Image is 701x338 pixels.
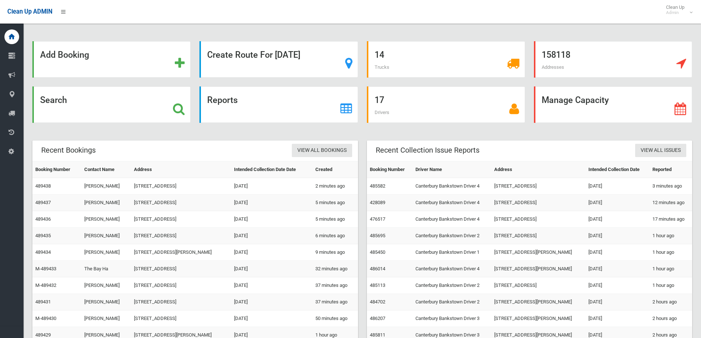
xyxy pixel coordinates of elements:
[375,64,389,70] span: Trucks
[231,178,312,195] td: [DATE]
[649,161,692,178] th: Reported
[81,178,131,195] td: [PERSON_NAME]
[40,95,67,105] strong: Search
[375,95,384,105] strong: 17
[131,211,231,228] td: [STREET_ADDRESS]
[40,50,89,60] strong: Add Booking
[32,41,191,78] a: Add Booking
[413,244,491,261] td: Canterbury Bankstown Driver 1
[312,211,358,228] td: 5 minutes ago
[491,261,585,277] td: [STREET_ADDRESS][PERSON_NAME]
[534,41,692,78] a: 158118 Addresses
[231,277,312,294] td: [DATE]
[413,161,491,178] th: Driver Name
[413,261,491,277] td: Canterbury Bankstown Driver 4
[81,211,131,228] td: [PERSON_NAME]
[370,299,385,305] a: 484702
[649,211,692,228] td: 17 minutes ago
[312,294,358,310] td: 37 minutes ago
[534,86,692,123] a: Manage Capacity
[131,294,231,310] td: [STREET_ADDRESS]
[131,277,231,294] td: [STREET_ADDRESS]
[491,195,585,211] td: [STREET_ADDRESS]
[367,161,413,178] th: Booking Number
[370,332,385,338] a: 485811
[491,244,585,261] td: [STREET_ADDRESS][PERSON_NAME]
[35,233,51,238] a: 489435
[585,178,649,195] td: [DATE]
[35,299,51,305] a: 489431
[542,95,609,105] strong: Manage Capacity
[649,228,692,244] td: 1 hour ago
[35,216,51,222] a: 489436
[35,316,56,321] a: M-489430
[81,228,131,244] td: [PERSON_NAME]
[585,228,649,244] td: [DATE]
[231,195,312,211] td: [DATE]
[312,195,358,211] td: 5 minutes ago
[649,244,692,261] td: 1 hour ago
[7,8,52,15] span: Clean Up ADMIN
[312,178,358,195] td: 2 minutes ago
[370,249,385,255] a: 485450
[585,244,649,261] td: [DATE]
[649,310,692,327] td: 2 hours ago
[231,310,312,327] td: [DATE]
[649,178,692,195] td: 3 minutes ago
[131,310,231,327] td: [STREET_ADDRESS]
[370,316,385,321] a: 486207
[542,64,564,70] span: Addresses
[231,244,312,261] td: [DATE]
[131,261,231,277] td: [STREET_ADDRESS]
[131,195,231,211] td: [STREET_ADDRESS]
[32,86,191,123] a: Search
[649,261,692,277] td: 1 hour ago
[585,195,649,211] td: [DATE]
[35,332,51,338] a: 489429
[585,161,649,178] th: Intended Collection Date
[649,294,692,310] td: 2 hours ago
[81,261,131,277] td: The Bay Ha
[413,211,491,228] td: Canterbury Bankstown Driver 4
[585,261,649,277] td: [DATE]
[413,228,491,244] td: Canterbury Bankstown Driver 2
[491,294,585,310] td: [STREET_ADDRESS][PERSON_NAME]
[32,143,105,157] header: Recent Bookings
[131,178,231,195] td: [STREET_ADDRESS]
[35,266,56,271] a: M-489433
[81,195,131,211] td: [PERSON_NAME]
[413,310,491,327] td: Canterbury Bankstown Driver 3
[413,294,491,310] td: Canterbury Bankstown Driver 2
[312,228,358,244] td: 6 minutes ago
[35,183,51,189] a: 489438
[370,266,385,271] a: 486014
[491,310,585,327] td: [STREET_ADDRESS][PERSON_NAME]
[649,195,692,211] td: 12 minutes ago
[231,228,312,244] td: [DATE]
[542,50,570,60] strong: 158118
[367,41,525,78] a: 14 Trucks
[370,282,385,288] a: 485113
[585,277,649,294] td: [DATE]
[231,211,312,228] td: [DATE]
[585,294,649,310] td: [DATE]
[207,50,300,60] strong: Create Route For [DATE]
[231,161,312,178] th: Intended Collection Date Date
[367,86,525,123] a: 17 Drivers
[199,86,358,123] a: Reports
[370,200,385,205] a: 428089
[413,178,491,195] td: Canterbury Bankstown Driver 4
[81,310,131,327] td: [PERSON_NAME]
[649,277,692,294] td: 1 hour ago
[199,41,358,78] a: Create Route For [DATE]
[370,216,385,222] a: 476517
[413,195,491,211] td: Canterbury Bankstown Driver 4
[81,277,131,294] td: [PERSON_NAME]
[292,144,352,157] a: View All Bookings
[312,161,358,178] th: Created
[131,228,231,244] td: [STREET_ADDRESS]
[375,50,384,60] strong: 14
[231,294,312,310] td: [DATE]
[81,244,131,261] td: [PERSON_NAME]
[35,282,56,288] a: M-489432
